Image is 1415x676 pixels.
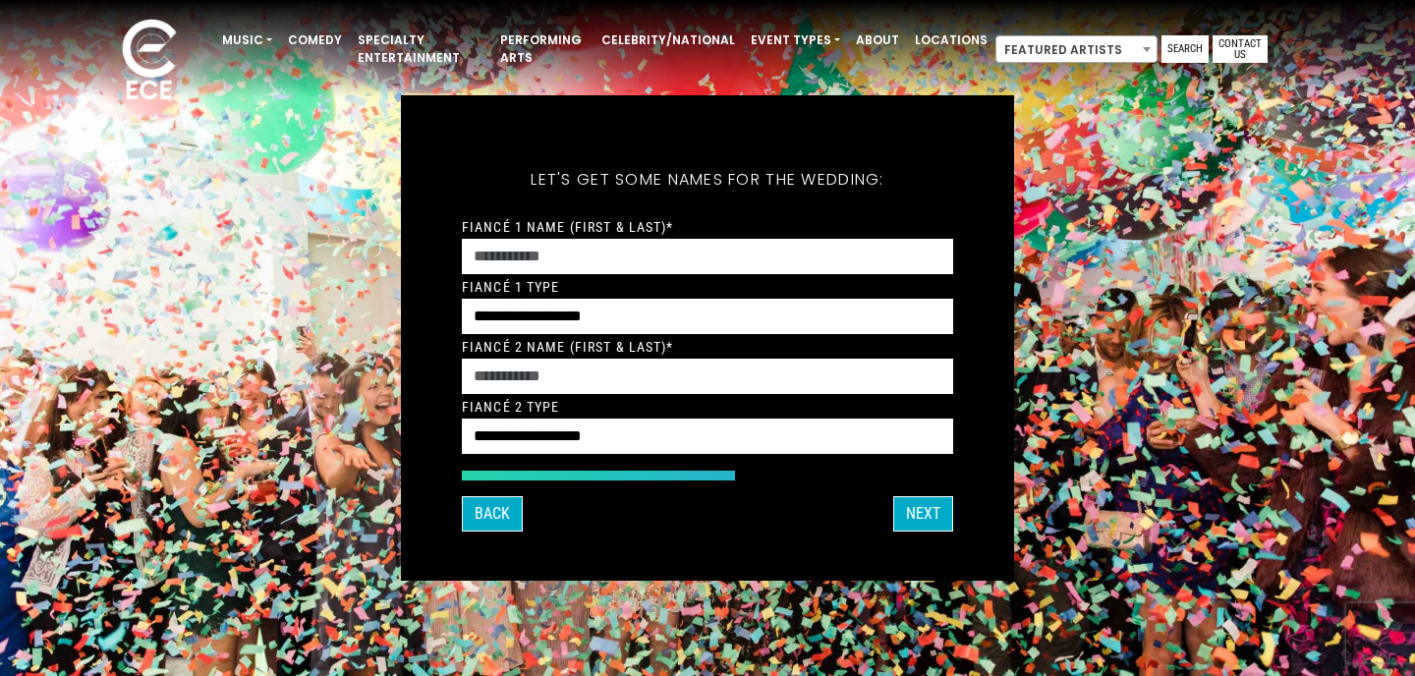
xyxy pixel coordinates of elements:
a: Contact Us [1213,35,1268,63]
button: Next [893,496,953,532]
a: Music [214,24,280,57]
label: Fiancé 1 Type [462,278,560,296]
label: Fiancé 2 Name (First & Last)* [462,338,673,356]
label: Fiancé 1 Name (First & Last)* [462,218,673,236]
a: Performing Arts [492,24,594,75]
img: ece_new_logo_whitev2-1.png [100,14,198,109]
span: Featured Artists [995,35,1158,63]
a: Comedy [280,24,350,57]
a: Search [1161,35,1209,63]
h5: Let's get some names for the wedding: [462,144,953,215]
button: Back [462,496,523,532]
a: Event Types [743,24,848,57]
a: About [848,24,907,57]
a: Specialty Entertainment [350,24,492,75]
span: Featured Artists [996,36,1157,64]
a: Locations [907,24,995,57]
a: Celebrity/National [594,24,743,57]
label: Fiancé 2 Type [462,398,560,416]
